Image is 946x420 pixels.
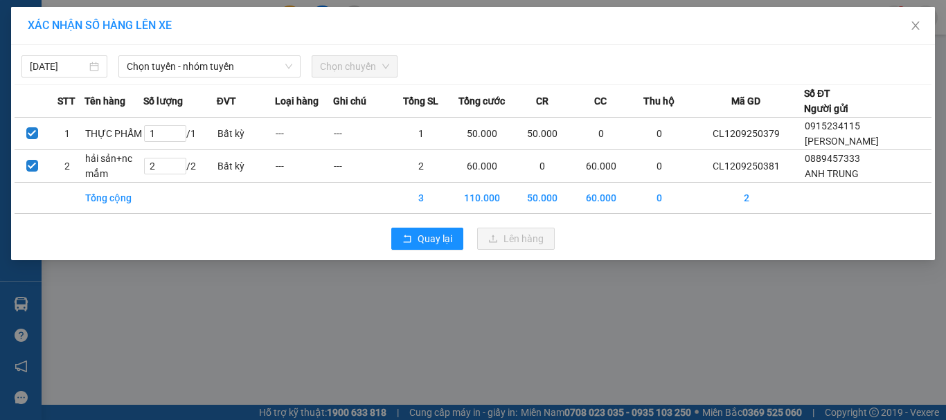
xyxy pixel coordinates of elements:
[571,118,630,150] td: 0
[275,150,333,183] td: ---
[513,183,571,214] td: 50.000
[28,19,172,32] span: XÁC NHẬN SỐ HÀNG LÊN XE
[143,93,183,109] span: Số lượng
[571,150,630,183] td: 60.000
[57,93,75,109] span: STT
[217,118,275,150] td: Bất kỳ
[804,86,848,116] div: Số ĐT Người gửi
[594,93,607,109] span: CC
[84,150,143,183] td: hải sản+nc mắm
[805,168,859,179] span: ANH TRUNG
[731,93,760,109] span: Mã GD
[275,93,319,109] span: Loại hàng
[84,93,125,109] span: Tên hàng
[477,228,555,250] button: uploadLên hàng
[275,118,333,150] td: ---
[320,56,389,77] span: Chọn chuyến
[333,150,391,183] td: ---
[127,56,292,77] span: Chọn tuyến - nhóm tuyến
[217,93,236,109] span: ĐVT
[84,183,143,214] td: Tổng cộng
[450,118,513,150] td: 50.000
[143,150,217,183] td: / 2
[688,150,804,183] td: CL1209250381
[333,118,391,150] td: ---
[217,150,275,183] td: Bất kỳ
[458,93,505,109] span: Tổng cước
[143,118,217,150] td: / 1
[536,93,548,109] span: CR
[643,93,675,109] span: Thu hộ
[84,118,143,150] td: THỰC PHẨM
[402,234,412,245] span: rollback
[450,150,513,183] td: 60.000
[630,118,688,150] td: 0
[403,93,438,109] span: Tổng SL
[30,59,87,74] input: 12/09/2025
[392,118,450,150] td: 1
[50,150,85,183] td: 2
[418,231,452,246] span: Quay lại
[630,150,688,183] td: 0
[513,118,571,150] td: 50.000
[513,150,571,183] td: 0
[50,118,85,150] td: 1
[896,7,935,46] button: Close
[805,136,879,147] span: [PERSON_NAME]
[392,183,450,214] td: 3
[391,228,463,250] button: rollbackQuay lại
[630,183,688,214] td: 0
[805,153,860,164] span: 0889457333
[688,183,804,214] td: 2
[392,150,450,183] td: 2
[688,118,804,150] td: CL1209250379
[333,93,366,109] span: Ghi chú
[285,62,293,71] span: down
[450,183,513,214] td: 110.000
[571,183,630,214] td: 60.000
[805,120,860,131] span: 0915234115
[910,20,921,31] span: close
